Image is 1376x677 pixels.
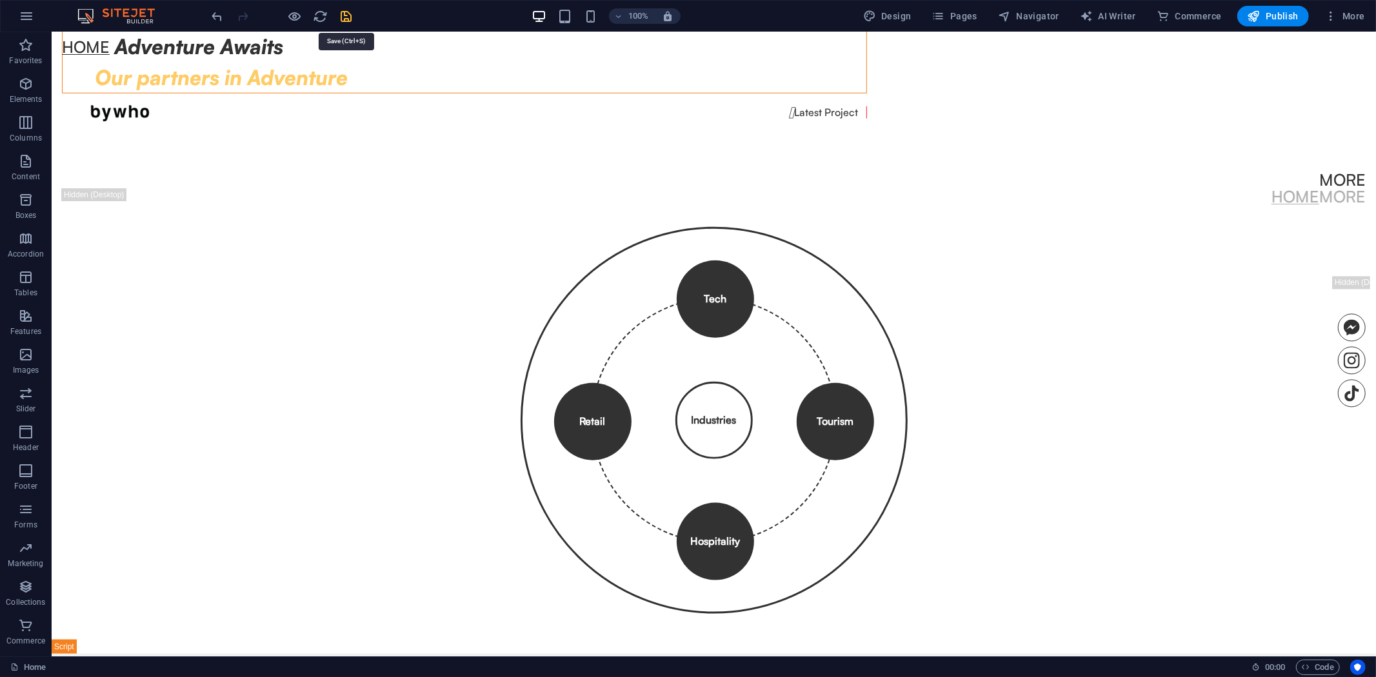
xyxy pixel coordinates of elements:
span: Pages [932,10,977,23]
span: Publish [1248,10,1299,23]
p: Features [10,326,41,337]
p: Images [13,365,39,375]
button: 100% [609,8,655,24]
button: AI Writer [1075,6,1141,26]
span: Code [1302,660,1334,675]
button: Navigator [993,6,1064,26]
i: On resize automatically adjust zoom level to fit chosen device. [662,10,673,22]
button: Pages [927,6,982,26]
p: Columns [10,133,42,143]
span: More [1324,10,1365,23]
p: Slider [16,404,36,414]
button: undo [210,8,225,24]
p: Boxes [15,210,37,221]
button: Commerce [1152,6,1227,26]
button: reload [313,8,328,24]
span: : [1274,662,1276,672]
a: Click to cancel selection. Double-click to open Pages [10,660,46,675]
span: AI Writer [1080,10,1136,23]
i: Reload page [314,9,328,24]
span: Navigator [998,10,1059,23]
button: Design [858,6,917,26]
p: Forms [14,520,37,530]
button: More [1319,6,1370,26]
span: Design [863,10,912,23]
i: Undo: Change HTML (Ctrl+Z) [210,9,225,24]
p: Marketing [8,558,43,569]
button: Code [1296,660,1340,675]
p: Accordion [8,249,44,259]
h6: 100% [628,8,649,24]
button: save [339,8,354,24]
span: 00 00 [1265,660,1285,675]
h6: Session time [1251,660,1286,675]
span: Commerce [1157,10,1222,23]
img: Editor Logo [74,8,171,24]
button: Usercentrics [1350,660,1366,675]
p: Tables [14,288,37,298]
button: Publish [1237,6,1309,26]
p: Elements [10,94,43,104]
p: Favorites [9,55,42,66]
p: Footer [14,481,37,491]
p: Header [13,442,39,453]
p: Collections [6,597,45,607]
p: Commerce [6,636,45,646]
p: Content [12,172,40,182]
